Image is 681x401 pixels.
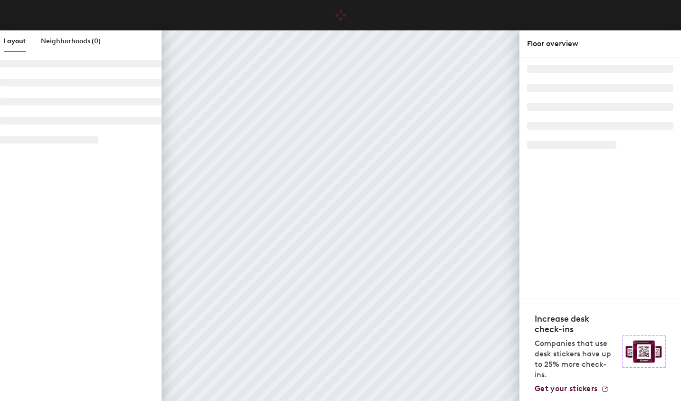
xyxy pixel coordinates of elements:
span: Layout [4,37,26,45]
img: Sticker logo [622,335,666,368]
span: Get your stickers [535,384,597,393]
h4: Increase desk check-ins [535,314,616,334]
span: Neighborhoods (0) [41,37,101,45]
p: Companies that use desk stickers have up to 25% more check-ins. [535,338,616,380]
div: Floor overview [527,38,673,49]
a: Get your stickers [535,384,609,393]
